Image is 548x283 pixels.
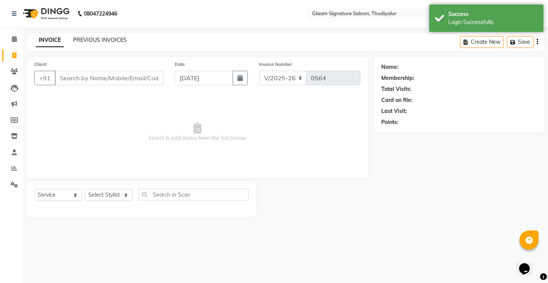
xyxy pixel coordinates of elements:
[55,71,163,85] input: Search by Name/Mobile/Email/Code
[19,3,72,24] img: logo
[448,10,538,18] div: Success
[448,18,538,26] div: Login Successfully.
[516,253,540,275] iframe: chat widget
[175,61,185,68] label: Date
[381,63,398,71] div: Name:
[34,61,46,68] label: Client
[381,74,414,82] div: Membership:
[259,61,292,68] label: Invoice Number
[84,3,117,24] b: 08047224946
[381,118,398,126] div: Points:
[34,94,360,170] span: Select & add items from the list below
[460,36,504,48] button: Create New
[36,33,64,47] a: INVOICE
[381,85,411,93] div: Total Visits:
[381,107,407,115] div: Last Visit:
[507,36,534,48] button: Save
[381,96,413,104] div: Card on file:
[73,37,127,43] a: PREVIOUS INVOICES
[34,71,56,85] button: +91
[138,189,249,200] input: Search or Scan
